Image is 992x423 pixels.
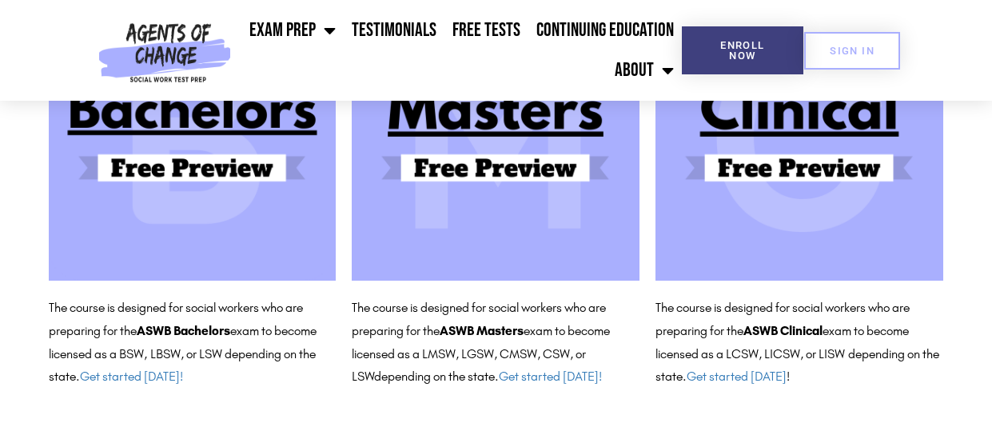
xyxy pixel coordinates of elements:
a: SIGN IN [804,32,900,70]
a: Free Tests [444,10,528,50]
a: Get started [DATE]! [80,369,183,384]
b: ASWB Masters [440,323,524,338]
a: About [607,50,682,90]
p: The course is designed for social workers who are preparing for the exam to become licensed as a ... [655,297,943,389]
b: ASWB Clinical [743,323,823,338]
p: The course is designed for social workers who are preparing for the exam to become licensed as a ... [352,297,639,389]
span: SIGN IN [830,46,874,56]
p: The course is designed for social workers who are preparing for the exam to become licensed as a ... [49,297,337,389]
a: Exam Prep [241,10,344,50]
span: . ! [683,369,790,384]
a: Continuing Education [528,10,682,50]
span: Enroll Now [707,40,778,61]
a: Get started [DATE]! [499,369,602,384]
b: ASWB Bachelors [137,323,230,338]
span: depending on the state. [374,369,602,384]
a: Testimonials [344,10,444,50]
a: Get started [DATE] [687,369,787,384]
a: Enroll Now [682,26,803,74]
nav: Menu [237,10,682,90]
